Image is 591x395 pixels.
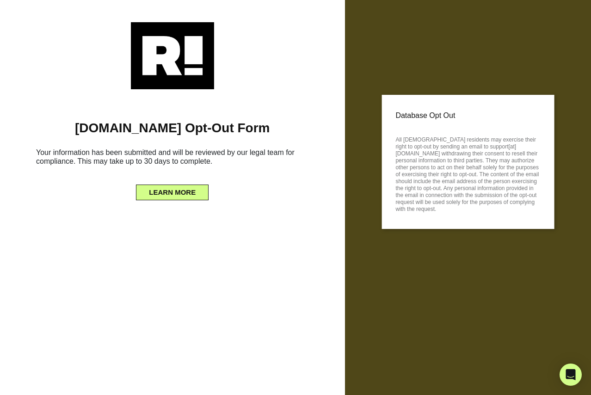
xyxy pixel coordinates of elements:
[14,144,331,173] h6: Your information has been submitted and will be reviewed by our legal team for compliance. This m...
[136,186,209,193] a: LEARN MORE
[395,109,540,123] p: Database Opt Out
[14,120,331,136] h1: [DOMAIN_NAME] Opt-Out Form
[136,185,209,200] button: LEARN MORE
[395,134,540,213] p: All [DEMOGRAPHIC_DATA] residents may exercise their right to opt-out by sending an email to suppo...
[560,364,582,386] div: Open Intercom Messenger
[131,22,214,89] img: Retention.com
